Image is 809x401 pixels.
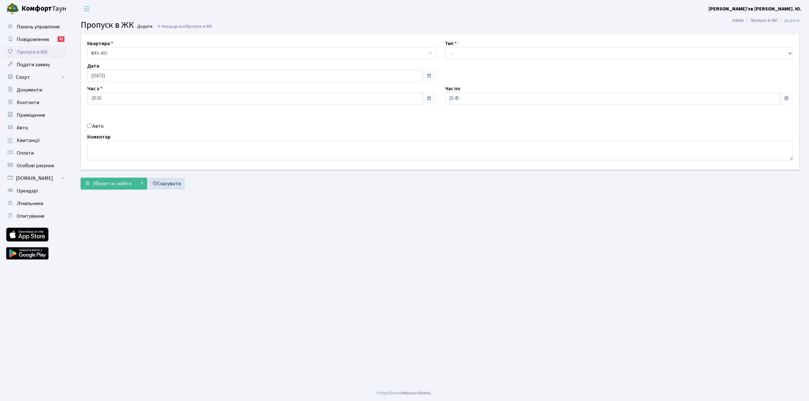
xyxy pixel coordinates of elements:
a: Опитування [3,210,66,222]
nav: breadcrumb [723,14,809,27]
label: Коментар [87,133,111,141]
div: 21 [58,36,64,42]
a: Спорт [3,71,66,84]
label: Час по [445,85,460,92]
b: КТ [91,50,97,56]
a: [PERSON_NAME]’єв [PERSON_NAME]. Ю. [709,5,801,13]
span: <b>КТ</b>&nbsp;&nbsp;&nbsp;&nbsp;1-402 [87,47,435,59]
a: Приміщення [3,109,66,121]
a: Лічильники [3,197,66,210]
span: Пропуск в ЖК [186,23,212,29]
a: Орендарі [3,185,66,197]
a: Подати заявку [3,58,66,71]
span: Пропуск в ЖК [17,49,48,56]
span: Орендарі [17,187,38,194]
span: Зберегти і вийти [93,180,131,187]
a: Оплати [3,147,66,159]
label: Час з [87,85,102,92]
a: Назад до всіхПропуск в ЖК [157,23,212,29]
img: logo.png [6,3,19,15]
small: Додати . [136,24,154,29]
span: Опитування [17,213,44,220]
span: Квитанції [17,137,40,144]
a: Admin [732,17,744,24]
span: Лічильники [17,200,43,207]
a: [DOMAIN_NAME] [3,172,66,185]
span: <b>КТ</b>&nbsp;&nbsp;&nbsp;&nbsp;1-402 [91,50,428,56]
a: Пропуск в ЖК [3,46,66,58]
label: Тип [445,40,457,47]
label: Дата [87,62,99,70]
a: Скасувати [148,178,185,190]
button: Зберегти і вийти [81,178,136,190]
span: Документи [17,86,42,93]
a: Пропуск в ЖК [751,17,777,24]
label: Квартира [87,40,113,47]
a: Квитанції [3,134,66,147]
span: Панель управління [17,23,59,30]
span: Пропуск в ЖК [81,19,134,31]
div: Розроблено . [377,390,432,397]
span: Подати заявку [17,61,50,68]
a: Документи [3,84,66,96]
b: Комфорт [21,3,52,14]
li: Додати [777,17,800,24]
span: Повідомлення [17,36,49,43]
a: Контакти [3,96,66,109]
label: Авто [92,122,104,130]
span: Приміщення [17,112,45,119]
a: Повідомлення21 [3,33,66,46]
a: Massive Kinetic [402,390,431,396]
span: Оплати [17,150,34,156]
span: Особові рахунки [17,162,54,169]
b: [PERSON_NAME]’єв [PERSON_NAME]. Ю. [709,5,801,12]
span: Авто [17,124,28,131]
a: Панель управління [3,21,66,33]
button: Переключити навігацію [79,3,95,14]
span: Таун [21,3,66,14]
span: Контакти [17,99,39,106]
a: Особові рахунки [3,159,66,172]
a: Авто [3,121,66,134]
